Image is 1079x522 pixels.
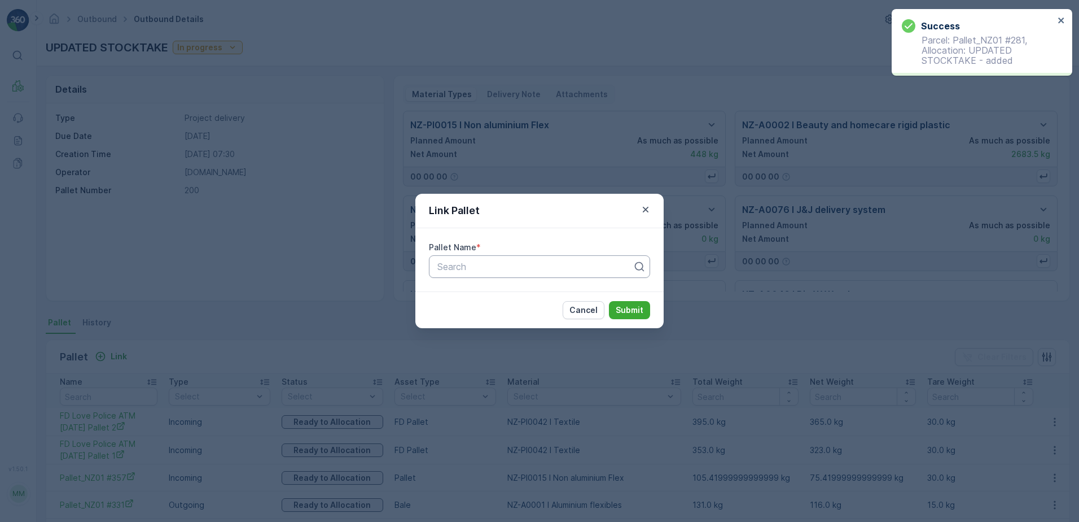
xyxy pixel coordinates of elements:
[563,301,604,319] button: Cancel
[429,242,476,252] label: Pallet Name
[1058,16,1065,27] button: close
[921,19,960,33] h3: Success
[609,301,650,319] button: Submit
[569,304,598,316] p: Cancel
[616,304,643,316] p: Submit
[902,35,1054,66] p: Parcel: Pallet_NZ01 #281, Allocation: UPDATED STOCKTAKE - added
[437,260,633,273] p: Search
[429,203,480,219] p: Link Pallet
